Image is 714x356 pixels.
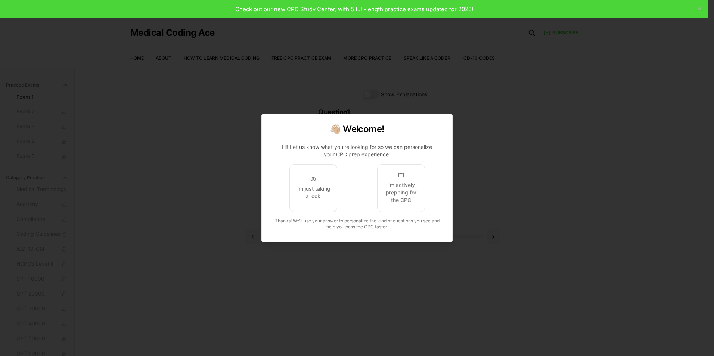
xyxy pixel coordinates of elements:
span: Thanks! We'll use your answer to personalize the kind of questions you see and help you pass the ... [275,218,440,229]
div: I'm just taking a look [296,185,331,200]
button: I'm just taking a look [289,164,337,212]
h2: 👋🏼 Welcome! [271,123,443,135]
div: I'm actively prepping for the CPC [384,181,419,204]
p: Hi! Let us know what you're looking for so we can personalize your CPC prep experience. [277,143,437,158]
button: I'm actively prepping for the CPC [377,164,425,212]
